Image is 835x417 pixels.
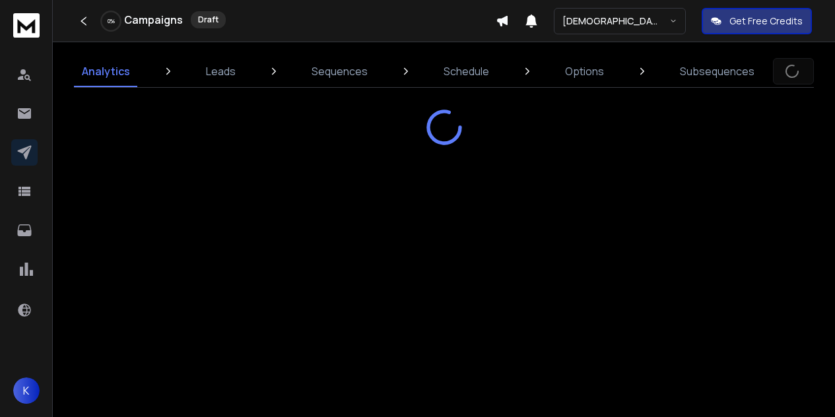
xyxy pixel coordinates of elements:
[565,63,604,79] p: Options
[191,11,226,28] div: Draft
[312,63,368,79] p: Sequences
[198,55,244,87] a: Leads
[13,377,40,404] button: K
[124,12,183,28] h1: Campaigns
[557,55,612,87] a: Options
[680,63,754,79] p: Subsequences
[82,63,130,79] p: Analytics
[729,15,803,28] p: Get Free Credits
[562,15,669,28] p: [DEMOGRAPHIC_DATA] <> Harsh SSA
[444,63,489,79] p: Schedule
[108,17,115,25] p: 0 %
[672,55,762,87] a: Subsequences
[436,55,497,87] a: Schedule
[702,8,812,34] button: Get Free Credits
[304,55,376,87] a: Sequences
[206,63,236,79] p: Leads
[74,55,138,87] a: Analytics
[13,13,40,38] img: logo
